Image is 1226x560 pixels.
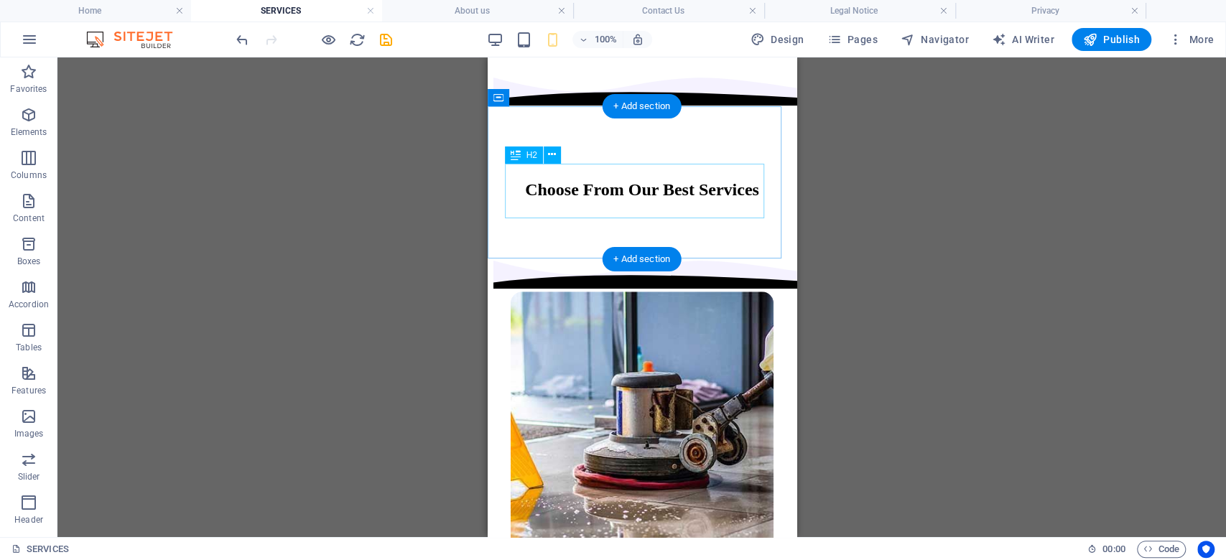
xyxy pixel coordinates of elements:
[526,151,537,159] span: H2
[14,514,43,526] p: Header
[191,3,382,19] h4: SERVICES
[83,31,190,48] img: Editor Logo
[602,94,682,118] div: + Add section
[382,3,573,19] h4: About us
[349,32,366,48] i: Reload page
[901,32,969,47] span: Navigator
[1072,28,1151,51] button: Publish
[1087,541,1125,558] h6: Session time
[320,31,337,48] button: Click here to leave preview mode and continue editing
[992,32,1054,47] span: AI Writer
[986,28,1060,51] button: AI Writer
[1102,541,1125,558] span: 00 00
[16,342,42,353] p: Tables
[377,31,394,48] button: save
[17,256,41,267] p: Boxes
[1137,541,1186,558] button: Code
[602,247,682,271] div: + Add section
[14,428,44,439] p: Images
[1163,28,1220,51] button: More
[895,28,975,51] button: Navigator
[1197,541,1215,558] button: Usercentrics
[18,471,40,482] p: Slider
[821,28,883,51] button: Pages
[10,83,47,95] p: Favorites
[745,28,810,51] div: Design (Ctrl+Alt+Y)
[764,3,955,19] h4: Legal Notice
[11,385,46,396] p: Features
[9,299,49,310] p: Accordion
[1169,32,1214,47] span: More
[745,28,810,51] button: Design
[13,213,45,224] p: Content
[348,31,366,48] button: reload
[1083,32,1140,47] span: Publish
[594,31,617,48] h6: 100%
[234,32,251,48] i: Undo: Edit headline (Ctrl+Z)
[1143,541,1179,558] span: Code
[955,3,1146,19] h4: Privacy
[751,32,804,47] span: Design
[378,32,394,48] i: Save (Ctrl+S)
[573,3,764,19] h4: Contact Us
[572,31,623,48] button: 100%
[233,31,251,48] button: undo
[1113,543,1115,554] span: :
[11,541,69,558] a: Click to cancel selection. Double-click to open Pages
[11,126,47,138] p: Elements
[631,33,644,46] i: On resize automatically adjust zoom level to fit chosen device.
[11,169,47,181] p: Columns
[827,32,877,47] span: Pages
